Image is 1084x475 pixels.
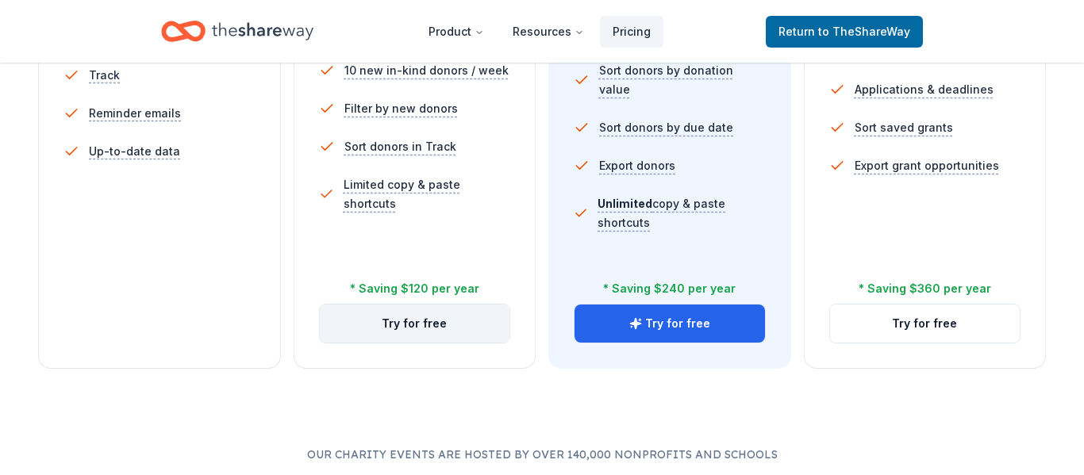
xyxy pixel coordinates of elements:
span: Track [89,66,120,85]
span: Up-to-date data [89,142,180,161]
span: Reminder emails [89,104,181,123]
a: Returnto TheShareWay [766,16,923,48]
span: Filter by new donors [344,99,458,118]
button: Try for free [575,305,765,343]
span: Sort donors by due date [599,118,733,137]
button: Try for free [320,305,510,343]
div: * Saving $120 per year [350,279,479,298]
span: to TheShareWay [818,25,910,38]
span: Applications & deadlines [855,80,994,99]
p: Our charity events are hosted by over 140,000 nonprofits and schools [38,445,1046,464]
span: Export grant opportunities [855,156,999,175]
span: 10 new in-kind donors / week [344,61,509,80]
button: Product [416,16,497,48]
button: Resources [500,16,597,48]
span: Sort saved grants [855,118,953,137]
div: * Saving $360 per year [859,279,991,298]
span: Unlimited [598,197,652,210]
a: Pricing [600,16,663,48]
a: Home [161,13,313,50]
div: * Saving $240 per year [603,279,736,298]
span: Limited copy & paste shortcuts [344,175,510,213]
span: copy & paste shortcuts [598,197,725,229]
nav: Main [416,13,663,50]
button: Try for free [830,305,1021,343]
span: Sort donors in Track [344,137,456,156]
span: Sort donors by donation value [599,61,766,99]
span: Export donors [599,156,675,175]
span: Return [778,22,910,41]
